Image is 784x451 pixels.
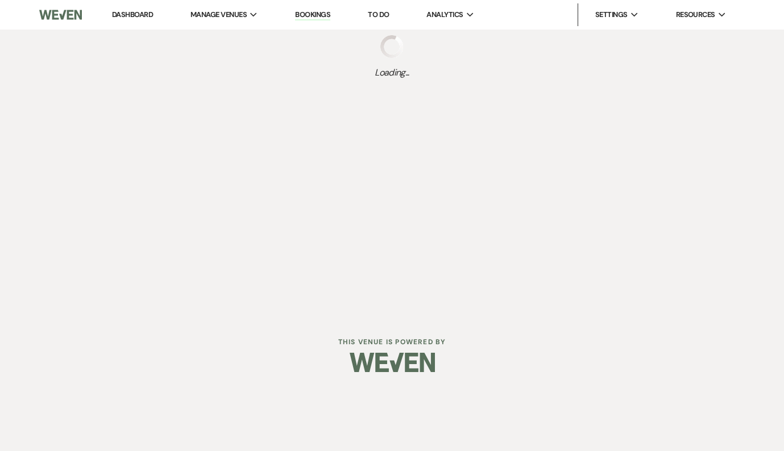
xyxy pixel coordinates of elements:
img: loading spinner [380,35,403,58]
img: Weven Logo [350,343,435,382]
a: Bookings [295,10,330,20]
span: Settings [595,9,628,20]
img: Weven Logo [39,3,82,27]
span: Loading... [375,66,409,80]
span: Analytics [426,9,463,20]
span: Resources [676,9,715,20]
a: To Do [368,10,389,19]
a: Dashboard [112,10,153,19]
span: Manage Venues [190,9,247,20]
